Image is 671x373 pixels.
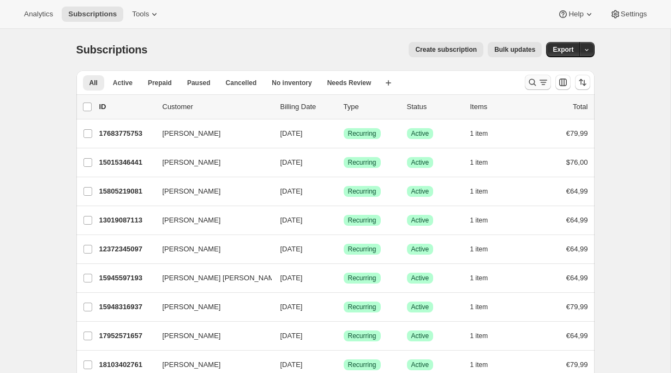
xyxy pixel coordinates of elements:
[494,45,535,54] span: Bulk updates
[156,327,265,345] button: [PERSON_NAME]
[327,79,372,87] span: Needs Review
[163,186,221,197] span: [PERSON_NAME]
[99,359,154,370] p: 18103402761
[348,216,376,225] span: Recurring
[125,7,166,22] button: Tools
[470,328,500,344] button: 1 item
[156,240,265,258] button: [PERSON_NAME]
[76,44,148,56] span: Subscriptions
[156,154,265,171] button: [PERSON_NAME]
[470,299,500,315] button: 1 item
[470,155,500,170] button: 1 item
[17,7,59,22] button: Analytics
[348,332,376,340] span: Recurring
[99,242,588,257] div: 12372345097[PERSON_NAME][DATE]SuccessRecurringSuccessActive1 item€64,99
[99,299,588,315] div: 15948316937[PERSON_NAME][DATE]SuccessRecurringSuccessActive1 item€79,99
[99,273,154,284] p: 15945597193
[280,101,335,112] p: Billing Date
[156,212,265,229] button: [PERSON_NAME]
[621,10,647,19] span: Settings
[348,274,376,282] span: Recurring
[470,129,488,138] span: 1 item
[566,303,588,311] span: €79,99
[348,158,376,167] span: Recurring
[163,273,281,284] span: [PERSON_NAME] [PERSON_NAME]
[411,303,429,311] span: Active
[163,215,221,226] span: [PERSON_NAME]
[470,332,488,340] span: 1 item
[62,7,123,22] button: Subscriptions
[280,129,303,137] span: [DATE]
[470,213,500,228] button: 1 item
[411,129,429,138] span: Active
[163,128,221,139] span: [PERSON_NAME]
[163,101,272,112] p: Customer
[280,187,303,195] span: [DATE]
[409,42,483,57] button: Create subscription
[603,7,654,22] button: Settings
[99,126,588,141] div: 17683775753[PERSON_NAME][DATE]SuccessRecurringSuccessActive1 item€79,99
[407,101,462,112] p: Status
[99,328,588,344] div: 17952571657[PERSON_NAME][DATE]SuccessRecurringSuccessActive1 item€64,99
[555,75,571,90] button: Customize table column order and visibility
[280,216,303,224] span: [DATE]
[68,10,117,19] span: Subscriptions
[280,332,303,340] span: [DATE]
[566,216,588,224] span: €64,99
[470,303,488,311] span: 1 item
[488,42,542,57] button: Bulk updates
[551,7,601,22] button: Help
[575,75,590,90] button: Sort the results
[156,298,265,316] button: [PERSON_NAME]
[470,101,525,112] div: Items
[470,270,500,286] button: 1 item
[348,360,376,369] span: Recurring
[99,184,588,199] div: 15805219081[PERSON_NAME][DATE]SuccessRecurringSuccessActive1 item€64,99
[411,332,429,340] span: Active
[566,332,588,340] span: €64,99
[99,357,588,372] div: 18103402761[PERSON_NAME][DATE]SuccessRecurringSuccessActive1 item€79,99
[280,245,303,253] span: [DATE]
[132,10,149,19] span: Tools
[99,128,154,139] p: 17683775753
[553,45,573,54] span: Export
[411,158,429,167] span: Active
[470,242,500,257] button: 1 item
[525,75,551,90] button: Search and filter results
[566,245,588,253] span: €64,99
[99,244,154,255] p: 12372345097
[99,330,154,341] p: 17952571657
[380,75,397,91] button: Create new view
[411,216,429,225] span: Active
[280,303,303,311] span: [DATE]
[163,302,221,312] span: [PERSON_NAME]
[470,245,488,254] span: 1 item
[573,101,588,112] p: Total
[187,79,211,87] span: Paused
[348,303,376,311] span: Recurring
[568,10,583,19] span: Help
[89,79,98,87] span: All
[163,157,221,168] span: [PERSON_NAME]
[470,360,488,369] span: 1 item
[99,302,154,312] p: 15948316937
[470,184,500,199] button: 1 item
[24,10,53,19] span: Analytics
[348,187,376,196] span: Recurring
[470,357,500,372] button: 1 item
[280,360,303,369] span: [DATE]
[566,274,588,282] span: €64,99
[272,79,311,87] span: No inventory
[163,330,221,341] span: [PERSON_NAME]
[411,245,429,254] span: Active
[99,213,588,228] div: 13019087113[PERSON_NAME][DATE]SuccessRecurringSuccessActive1 item€64,99
[163,244,221,255] span: [PERSON_NAME]
[156,183,265,200] button: [PERSON_NAME]
[226,79,257,87] span: Cancelled
[546,42,580,57] button: Export
[470,274,488,282] span: 1 item
[348,245,376,254] span: Recurring
[280,158,303,166] span: [DATE]
[470,216,488,225] span: 1 item
[470,187,488,196] span: 1 item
